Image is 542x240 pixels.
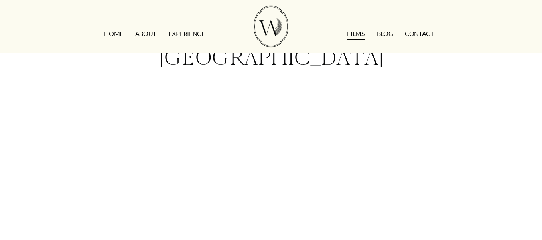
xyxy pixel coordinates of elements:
a: HOME [104,28,123,40]
a: ABOUT [135,28,156,40]
a: CONTACT [405,28,434,40]
img: Wild Fern Weddings [254,6,288,48]
a: Blog [377,28,393,40]
a: FILMS [347,28,364,40]
a: EXPERIENCE [168,28,205,40]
